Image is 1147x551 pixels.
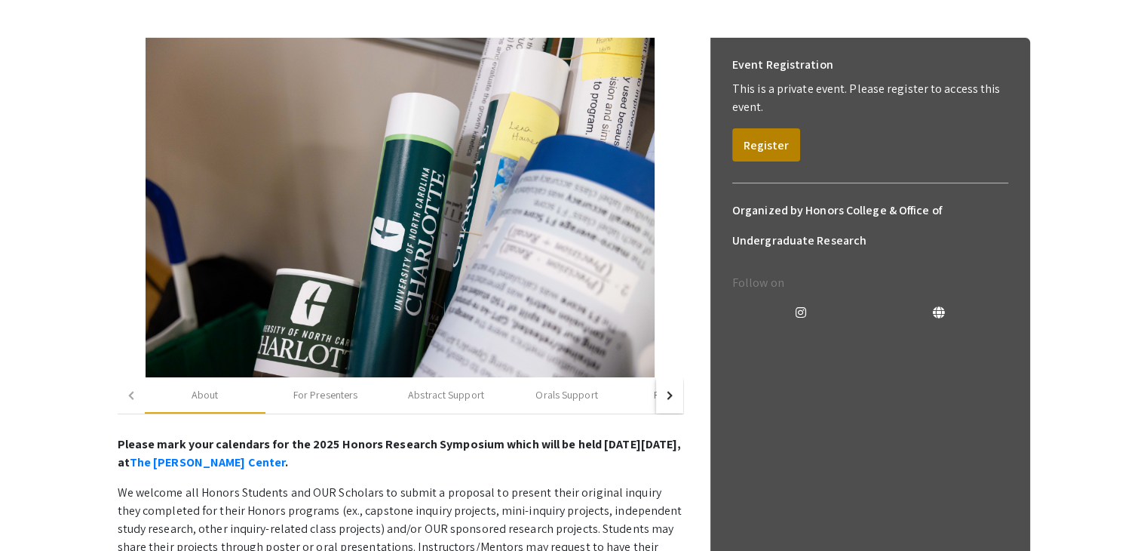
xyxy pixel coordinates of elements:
[130,454,285,470] a: The [PERSON_NAME] Center
[654,387,721,403] div: Poster Support
[535,387,597,403] div: Orals Support
[11,483,64,540] iframe: Chat
[732,128,800,162] button: Register
[732,80,1008,116] p: This is a private event. Please register to access this event.
[732,274,1008,292] p: Follow on
[118,436,682,470] strong: Please mark your calendars for the 2025 Honors Research Symposium which will be held [DATE][DATE]...
[293,387,357,403] div: For Presenters
[732,50,833,80] h6: Event Registration
[146,38,655,377] img: 59b9fcbe-6bc5-4e6d-967d-67fe823bd54b.jpg
[408,387,484,403] div: Abstract Support
[192,387,219,403] div: About
[732,195,1008,256] h6: Organized by Honors College & Office of Undergraduate Research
